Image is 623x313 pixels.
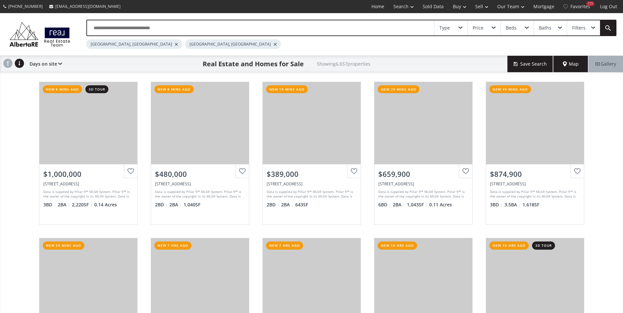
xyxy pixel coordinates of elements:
[7,20,73,48] img: Logo
[267,169,357,179] div: $389,000
[267,201,279,208] span: 2 BD
[43,169,133,179] div: $1,000,000
[378,201,391,208] span: 6 BD
[72,201,93,208] span: 2,220 SF
[317,61,370,66] h2: Showing 6,657 properties
[490,201,503,208] span: 3 BD
[563,61,579,67] span: Map
[490,169,580,179] div: $874,900
[86,39,182,49] div: [GEOGRAPHIC_DATA], [GEOGRAPHIC_DATA]
[504,201,521,208] span: 3.5 BA
[256,75,367,231] a: new 19 mins ago$389,000[STREET_ADDRESS]Data is supplied by Pillar 9™ MLS® System. Pillar 9™ is th...
[367,75,479,231] a: new 29 mins ago$659,900[STREET_ADDRESS]Data is supplied by Pillar 9™ MLS® System. Pillar 9™ is th...
[429,201,452,208] span: 0.11 Acres
[155,201,168,208] span: 2 BD
[473,26,483,30] div: Price
[378,181,468,187] div: 502 Madeira Drive NE, Calgary, AB T2A 4M8
[439,26,450,30] div: Type
[185,39,281,49] div: [GEOGRAPHIC_DATA], [GEOGRAPHIC_DATA]
[43,201,56,208] span: 3 BD
[203,59,304,69] h1: Real Estate and Homes for Sale
[267,189,355,199] div: Data is supplied by Pillar 9™ MLS® System. Pillar 9™ is the owner of the copyright in its MLS® Sy...
[588,56,623,72] div: Gallery
[553,56,588,72] div: Map
[26,56,62,72] div: Days on site
[8,4,43,9] span: [PHONE_NUMBER]
[184,201,200,208] span: 1,040 SF
[295,201,308,208] span: 643 SF
[490,181,580,187] div: 1826 38 Avenue SW, Calgary, AB T2T 6X8
[586,1,594,6] div: 173
[523,201,539,208] span: 1,618 SF
[378,189,467,199] div: Data is supplied by Pillar 9™ MLS® System. Pillar 9™ is the owner of the copyright in its MLS® Sy...
[94,201,117,208] span: 0.14 Acres
[539,26,551,30] div: Baths
[595,61,616,67] span: Gallery
[33,75,144,231] a: new 8 mins ago3d tour$1,000,000[STREET_ADDRESS]Data is supplied by Pillar 9™ MLS® System. Pillar ...
[479,75,591,231] a: new 49 mins ago$874,900[STREET_ADDRESS]Data is supplied by Pillar 9™ MLS® System. Pillar 9™ is th...
[393,201,405,208] span: 2 BA
[407,201,428,208] span: 1,043 SF
[46,0,124,12] a: [EMAIL_ADDRESS][DOMAIN_NAME]
[378,169,468,179] div: $659,900
[58,201,70,208] span: 2 BA
[281,201,294,208] span: 2 BA
[155,189,243,199] div: Data is supplied by Pillar 9™ MLS® System. Pillar 9™ is the owner of the copyright in its MLS® Sy...
[507,56,553,72] button: Save Search
[169,201,182,208] span: 2 BA
[490,189,578,199] div: Data is supplied by Pillar 9™ MLS® System. Pillar 9™ is the owner of the copyright in its MLS® Sy...
[267,181,357,187] div: 30 Brentwood Common NW #1308, Calgary, AB T2L 2L8
[144,75,256,231] a: new 8 mins ago$480,000[STREET_ADDRESS]Data is supplied by Pillar 9™ MLS® System. Pillar 9™ is the...
[155,181,245,187] div: 16 Varsity Estates Circle NW #701, Calgary, AB T3A1W9
[506,26,517,30] div: Beds
[55,4,121,9] span: [EMAIL_ADDRESS][DOMAIN_NAME]
[155,169,245,179] div: $480,000
[572,26,586,30] div: Filters
[43,189,132,199] div: Data is supplied by Pillar 9™ MLS® System. Pillar 9™ is the owner of the copyright in its MLS® Sy...
[43,181,133,187] div: 312 Superior Avenue SW, Calgary, AB T3C 2J2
